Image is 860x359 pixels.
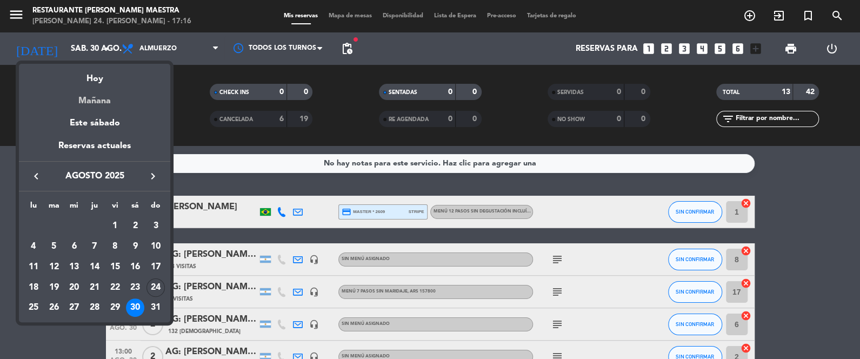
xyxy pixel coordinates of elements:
td: 24 de agosto de 2025 [145,277,166,298]
div: 12 [45,258,63,276]
td: 12 de agosto de 2025 [44,257,64,277]
div: 9 [126,237,144,256]
td: 11 de agosto de 2025 [23,257,44,277]
div: 18 [24,278,43,297]
td: 5 de agosto de 2025 [44,236,64,257]
td: 17 de agosto de 2025 [145,257,166,277]
div: 22 [106,278,124,297]
div: 4 [24,237,43,256]
div: 19 [45,278,63,297]
div: 31 [146,298,165,317]
td: 18 de agosto de 2025 [23,277,44,298]
th: domingo [145,200,166,216]
td: 25 de agosto de 2025 [23,297,44,318]
td: 14 de agosto de 2025 [84,257,105,277]
td: 31 de agosto de 2025 [145,297,166,318]
i: keyboard_arrow_right [146,170,159,183]
div: 20 [65,278,83,297]
th: martes [44,200,64,216]
div: 6 [65,237,83,256]
td: 27 de agosto de 2025 [64,297,84,318]
th: sábado [125,200,146,216]
div: 14 [85,258,104,276]
div: Este sábado [19,108,170,138]
div: 25 [24,298,43,317]
td: 15 de agosto de 2025 [105,257,125,277]
td: 10 de agosto de 2025 [145,236,166,257]
div: Hoy [19,64,170,86]
td: 20 de agosto de 2025 [64,277,84,298]
div: 30 [126,298,144,317]
div: 29 [106,298,124,317]
div: 24 [146,278,165,297]
div: 13 [65,258,83,276]
div: Mañana [19,86,170,108]
td: AGO. [23,216,105,237]
div: 16 [126,258,144,276]
td: 4 de agosto de 2025 [23,236,44,257]
th: lunes [23,200,44,216]
div: 23 [126,278,144,297]
th: jueves [84,200,105,216]
th: viernes [105,200,125,216]
button: keyboard_arrow_right [143,169,163,183]
td: 22 de agosto de 2025 [105,277,125,298]
div: 27 [65,298,83,317]
div: 1 [106,217,124,236]
div: Reservas actuales [19,139,170,161]
td: 3 de agosto de 2025 [145,216,166,237]
td: 6 de agosto de 2025 [64,236,84,257]
button: keyboard_arrow_left [26,169,46,183]
div: 26 [45,298,63,317]
span: agosto 2025 [46,169,143,183]
td: 9 de agosto de 2025 [125,236,146,257]
div: 17 [146,258,165,276]
div: 11 [24,258,43,276]
td: 8 de agosto de 2025 [105,236,125,257]
td: 13 de agosto de 2025 [64,257,84,277]
td: 16 de agosto de 2025 [125,257,146,277]
div: 2 [126,217,144,236]
i: keyboard_arrow_left [30,170,43,183]
div: 21 [85,278,104,297]
div: 3 [146,217,165,236]
div: 28 [85,298,104,317]
td: 23 de agosto de 2025 [125,277,146,298]
div: 5 [45,237,63,256]
td: 30 de agosto de 2025 [125,297,146,318]
td: 28 de agosto de 2025 [84,297,105,318]
div: 8 [106,237,124,256]
td: 7 de agosto de 2025 [84,236,105,257]
td: 1 de agosto de 2025 [105,216,125,237]
div: 7 [85,237,104,256]
div: 15 [106,258,124,276]
td: 2 de agosto de 2025 [125,216,146,237]
td: 21 de agosto de 2025 [84,277,105,298]
td: 29 de agosto de 2025 [105,297,125,318]
td: 26 de agosto de 2025 [44,297,64,318]
div: 10 [146,237,165,256]
th: miércoles [64,200,84,216]
td: 19 de agosto de 2025 [44,277,64,298]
